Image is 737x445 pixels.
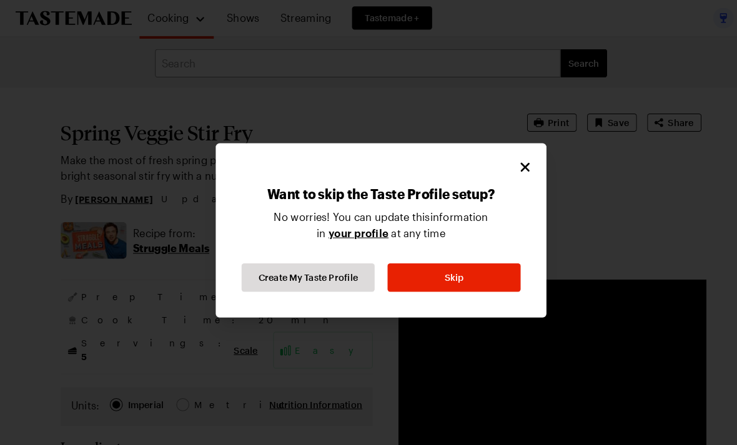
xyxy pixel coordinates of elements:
span: Create My Taste Profile [250,262,346,275]
button: Close [500,154,516,170]
p: Want to skip the Taste Profile setup? [259,180,479,202]
p: No worries! You can update this information in at any time [265,202,472,242]
span: Skip [430,262,448,275]
a: your profile [318,218,376,232]
button: Skip Taste Profile [375,255,503,282]
button: Continue Taste Profile [234,255,362,282]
